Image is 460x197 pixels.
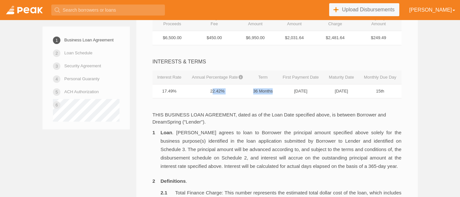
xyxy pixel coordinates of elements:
a: Personal Guaranty [64,73,99,84]
th: Annual Percentage Rate [186,71,248,84]
td: [DATE] [278,84,324,98]
a: Upload Disbursements [329,3,400,16]
td: $2,031.64 [274,31,315,45]
a: Business Loan Agreement [64,34,114,46]
th: Community Benefit Fee [192,11,236,31]
td: $450.00 [192,31,236,45]
a: Security Agreement [64,60,101,71]
td: 15th [359,84,401,98]
th: First Payment Date [278,71,324,84]
th: Term [248,71,278,84]
b: Loan [161,130,172,135]
th: Monthly Due Day [359,71,401,84]
th: Maturity Date [324,71,359,84]
a: ACH Authorization [64,86,99,97]
td: 17.49% [153,84,186,98]
p: THIS BUSINESS LOAN AGREEMENT, dated as of the Loan Date specified above, is between Borrower and ... [153,111,402,125]
a: Loan Schedule [64,47,93,59]
th: Total Interest Amount [274,11,315,31]
td: [DATE] [324,84,359,98]
td: 36 Months [248,84,278,98]
td: $6,950.00 [237,31,274,45]
th: Total Loan Amount [237,11,274,31]
input: Search borrowers or loans [51,5,165,16]
th: New Loan Proceeds [153,11,192,31]
td: $249.49 [356,31,402,45]
div: INTERESTS & TERMS [153,58,402,66]
b: Definitions [161,178,186,184]
li: . [PERSON_NAME] agrees to loan to Borrower the principal amount specified above solely for the bu... [153,128,402,170]
td: $2,481.64 [315,31,355,45]
th: Monthly Payment Amount [356,11,402,31]
td: 22.42% [186,84,248,98]
td: $6,500.00 [153,31,192,45]
th: Total Finance Charge [315,11,355,31]
th: Interest Rate [153,71,186,84]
